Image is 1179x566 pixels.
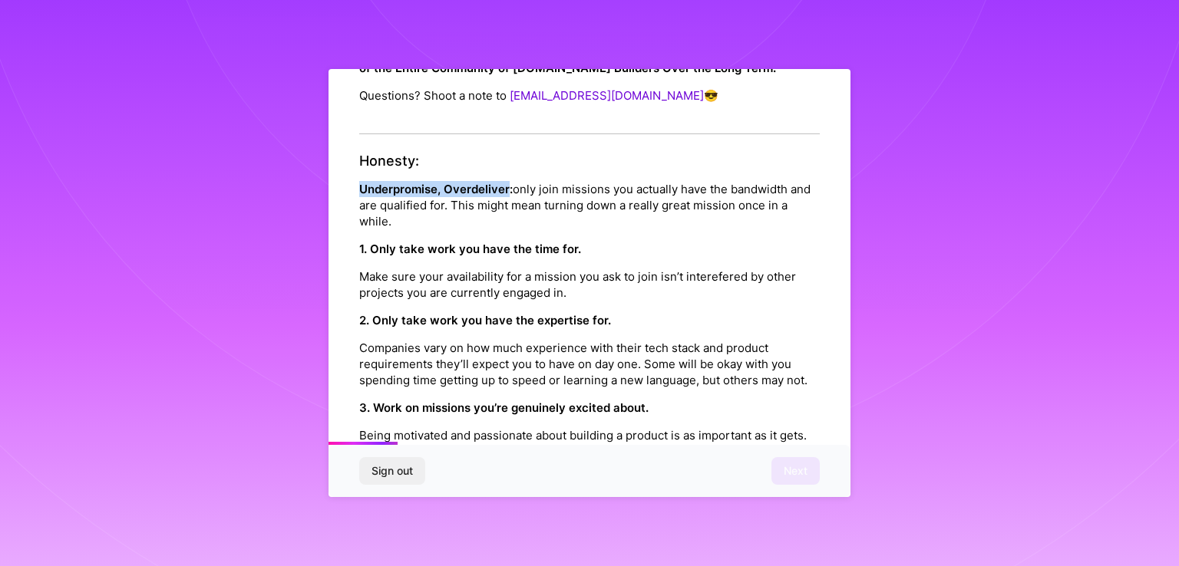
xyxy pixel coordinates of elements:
[359,181,820,229] p: only join missions you actually have the bandwidth and are qualified for. This might mean turning...
[359,313,611,327] strong: 2. Only take work you have the expertise for.
[359,182,513,196] strong: Underpromise, Overdeliver:
[359,427,820,476] p: Being motivated and passionate about building a product is as important as it gets. We diversify ...
[359,268,820,301] p: Make sure your availability for a mission you ask to join isn’t interefered by other projects you...
[359,153,820,169] h4: Honesty:
[372,463,413,479] span: Sign out
[359,400,649,415] strong: 3. Work on missions you’re genuinely excited about.
[359,87,820,104] p: Questions? Shoot a note to 😎
[359,242,581,256] strong: 1. Only take work you have the time for.
[359,340,820,388] p: Companies vary on how much experience with their tech stack and product requirements they’ll expe...
[510,88,704,103] a: [EMAIL_ADDRESS][DOMAIN_NAME]
[359,457,425,485] button: Sign out
[359,44,808,75] strong: Ensuring the Greatest Success of the Entire Community of [DOMAIN_NAME] Builders Over the Long Term.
